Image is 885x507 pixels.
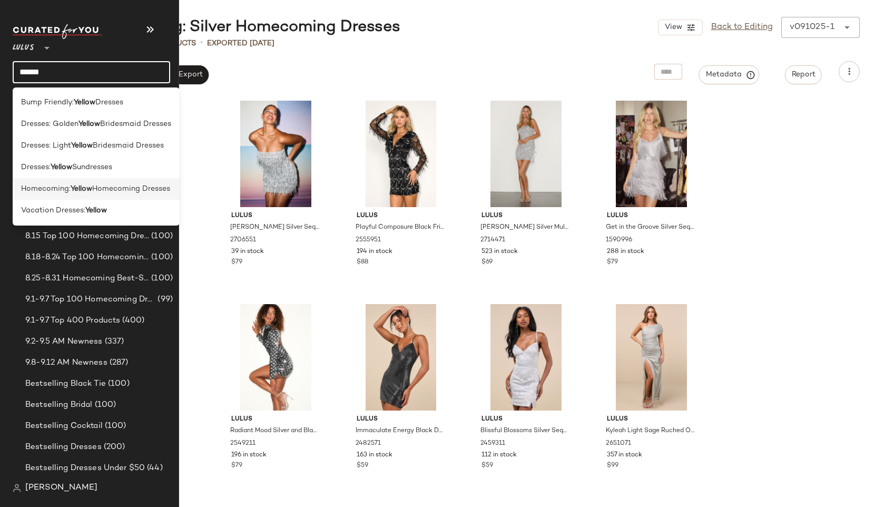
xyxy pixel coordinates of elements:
span: (337) [103,336,124,348]
span: (100) [149,230,173,242]
span: Lulus [357,211,446,221]
span: Report [791,71,815,79]
span: Dresses: [21,162,51,173]
span: Export [178,71,202,79]
span: (44) [145,462,163,474]
b: Yellow [74,97,95,108]
span: Radiant Mood Silver and Black Velvet Sequin Backless Mini Dress [230,426,319,436]
span: $79 [231,461,242,471]
img: 11957541_2482571.jpg [348,304,454,411]
span: 2651071 [606,439,631,448]
span: 2459311 [480,439,505,448]
span: 8.15 Top 100 Homecoming Dresses [25,230,149,242]
span: 1590996 [606,236,632,245]
button: Metadata [699,65,760,84]
a: Back to Editing [711,21,773,34]
span: Dresses [95,97,123,108]
span: Immaculate Energy Black Dotted Mesh Bodycon Mini Dress [356,426,445,436]
span: 194 in stock [357,247,392,257]
span: Vacation Dresses: [21,205,85,216]
span: Homecoming Dresses [92,183,170,194]
span: $88 [357,258,368,267]
span: 196 in stock [231,451,267,460]
span: Playful Composure Black Fringe Sequin Mini Dress [356,223,445,232]
button: Export [171,65,209,84]
div: Homecoming: Silver Homecoming Dresses [67,17,400,38]
img: 2651071_02_front.jpg [598,304,704,411]
span: (100) [149,251,173,264]
span: (400) [120,315,144,327]
span: Lulus [607,211,696,221]
span: Bestselling Cocktail [25,420,103,432]
b: Yellow [78,119,100,130]
span: Lulus [231,415,320,424]
span: 8.18-8.24 Top 100 Homecoming Dresses [25,251,149,264]
span: Bestselling Dresses Under $50 [25,462,145,474]
span: Lulus [481,211,571,221]
span: Lulus [13,36,34,55]
span: $79 [231,258,242,267]
span: View [664,23,682,32]
span: 288 in stock [607,247,644,257]
img: 2549211_2_01_hero_Retakes_2025-08-08.jpg [223,304,329,411]
span: [PERSON_NAME] Silver Sequin Fringe Strapless Mini Dress [230,223,319,232]
span: (200) [102,441,125,453]
img: 2714471_06_fullbody_2025-08-15.jpg [473,101,579,207]
span: 39 in stock [231,247,264,257]
span: Lulus [481,415,571,424]
span: Sundresses [72,162,112,173]
span: Blissful Blossoms Silver Sequin Backless Mini Dress [480,426,569,436]
img: 13017721_2706551.jpg [223,101,329,207]
span: 9.1-9.7 Top 400 Products [25,315,120,327]
span: Homecoming: [21,183,71,194]
span: Get in the Groove Silver Sequin Fringe Bodycon Dress [606,223,695,232]
img: 2555951_2_01_hero_Retakes_2025-09-04.jpg [348,101,454,207]
img: cfy_white_logo.C9jOOHJF.svg [13,24,102,39]
span: $59 [481,461,493,471]
button: View [658,19,702,35]
span: 2482571 [356,439,381,448]
span: (100) [149,272,173,285]
b: Yellow [71,183,92,194]
span: Bestselling Dresses [25,441,102,453]
b: Yellow [51,162,72,173]
span: 2714471 [480,236,505,245]
span: Bridesmaid Dresses [100,119,171,130]
span: 9.8-9.12 AM Newness [25,357,107,369]
span: $99 [607,461,618,471]
span: 2706551 [230,236,256,245]
span: Lulus [357,415,446,424]
span: 9.2-9.5 AM Newness [25,336,103,348]
span: 112 in stock [481,451,517,460]
span: Bestselling Bridal [25,399,93,411]
span: 2555951 [356,236,381,245]
span: Dresses: Golden [21,119,78,130]
span: Lulus [607,415,696,424]
span: $69 [481,258,493,267]
span: Bump Friendly: [21,97,74,108]
img: 12909701_1590996.jpg [598,101,704,207]
b: Yellow [71,140,93,151]
span: (100) [103,420,126,432]
div: v091025-1 [790,21,834,34]
span: 8.25-8.31 Homecoming Best-Sellers [25,272,149,285]
span: 163 in stock [357,451,392,460]
span: 523 in stock [481,247,518,257]
span: Kyleah Light Sage Ruched One-Shoulder Maxi Dress [606,426,695,436]
span: Lulus [231,211,320,221]
span: 2549211 [230,439,255,448]
span: $79 [607,258,618,267]
span: [PERSON_NAME] [25,482,97,494]
span: 9.1-9.7 Top 100 Homecoming Dresses [25,294,155,306]
span: • [200,37,203,50]
span: 357 in stock [607,451,642,460]
span: Bridesmaid Dresses [93,140,164,151]
b: Yellow [85,205,107,216]
span: $59 [357,461,368,471]
span: [PERSON_NAME] Silver Multi Sequin Bodycon Mini Dress [480,223,569,232]
span: (100) [93,399,116,411]
p: Exported [DATE] [207,38,274,49]
span: Metadata [705,70,753,80]
img: 11923461_2459311.jpg [473,304,579,411]
span: (99) [155,294,173,306]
